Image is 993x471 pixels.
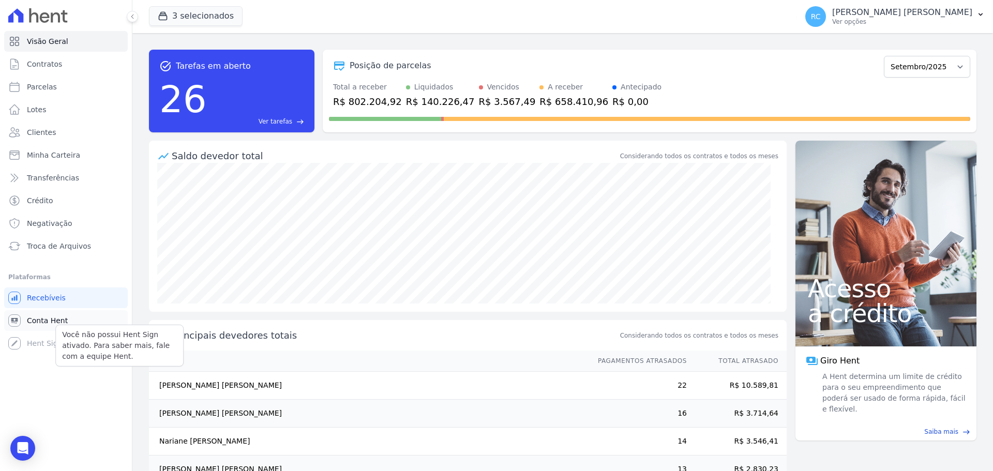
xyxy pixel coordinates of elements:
[962,428,970,436] span: east
[4,190,128,211] a: Crédito
[4,236,128,256] a: Troca de Arquivos
[4,145,128,165] a: Minha Carteira
[621,82,661,93] div: Antecipado
[172,149,618,163] div: Saldo devedor total
[4,213,128,234] a: Negativação
[211,117,304,126] a: Ver tarefas east
[10,436,35,461] div: Open Intercom Messenger
[687,400,787,428] td: R$ 3.714,64
[350,59,431,72] div: Posição de parcelas
[176,60,251,72] span: Tarefas em aberto
[797,2,993,31] button: RC [PERSON_NAME] [PERSON_NAME] Ver opções
[808,276,964,301] span: Acesso
[479,95,536,109] div: R$ 3.567,49
[159,72,207,126] div: 26
[832,18,972,26] p: Ver opções
[149,351,588,372] th: Nome
[27,315,68,326] span: Conta Hent
[149,372,588,400] td: [PERSON_NAME] [PERSON_NAME]
[4,77,128,97] a: Parcelas
[620,331,778,340] span: Considerando todos os contratos e todos os meses
[333,95,402,109] div: R$ 802.204,92
[8,271,124,283] div: Plataformas
[27,195,53,206] span: Crédito
[27,82,57,92] span: Parcelas
[808,301,964,326] span: a crédito
[4,310,128,331] a: Conta Hent
[4,122,128,143] a: Clientes
[687,428,787,455] td: R$ 3.546,41
[820,355,860,367] span: Giro Hent
[27,173,79,183] span: Transferências
[832,7,972,18] p: [PERSON_NAME] [PERSON_NAME]
[588,428,687,455] td: 14
[687,351,787,372] th: Total Atrasado
[414,82,454,93] div: Liquidados
[687,372,787,400] td: R$ 10.589,81
[27,59,62,69] span: Contratos
[4,168,128,188] a: Transferências
[172,328,618,342] span: Principais devedores totais
[548,82,583,93] div: A receber
[149,400,588,428] td: [PERSON_NAME] [PERSON_NAME]
[27,150,80,160] span: Minha Carteira
[4,54,128,74] a: Contratos
[4,31,128,52] a: Visão Geral
[296,118,304,126] span: east
[27,293,66,303] span: Recebíveis
[924,427,958,436] span: Saiba mais
[811,13,821,20] span: RC
[259,117,292,126] span: Ver tarefas
[620,151,778,161] div: Considerando todos os contratos e todos os meses
[588,400,687,428] td: 16
[539,95,608,109] div: R$ 658.410,96
[62,329,177,362] p: Você não possui Hent Sign ativado. Para saber mais, fale com a equipe Hent.
[27,218,72,229] span: Negativação
[27,104,47,115] span: Lotes
[4,287,128,308] a: Recebíveis
[27,241,91,251] span: Troca de Arquivos
[406,95,475,109] div: R$ 140.226,47
[333,82,402,93] div: Total a receber
[588,372,687,400] td: 22
[159,60,172,72] span: task_alt
[149,6,243,26] button: 3 selecionados
[27,127,56,138] span: Clientes
[4,99,128,120] a: Lotes
[27,36,68,47] span: Visão Geral
[588,351,687,372] th: Pagamentos Atrasados
[802,427,970,436] a: Saiba mais east
[612,95,661,109] div: R$ 0,00
[149,428,588,455] td: Nariane [PERSON_NAME]
[487,82,519,93] div: Vencidos
[820,371,966,415] span: A Hent determina um limite de crédito para o seu empreendimento que poderá ser usado de forma ráp...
